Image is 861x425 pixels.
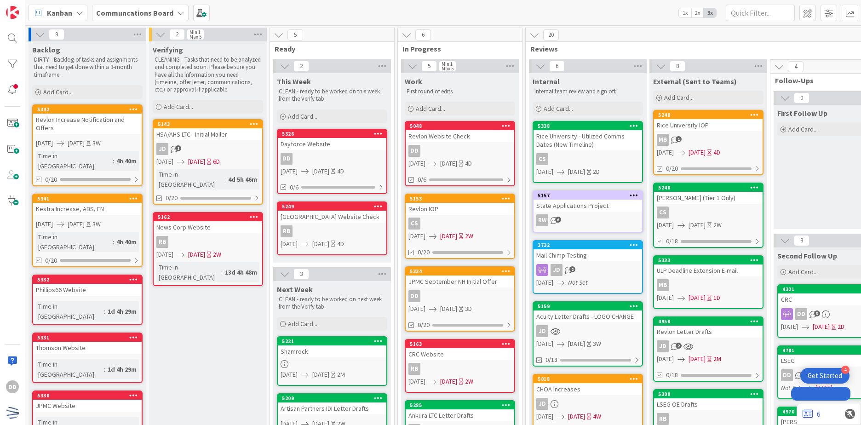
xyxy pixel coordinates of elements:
span: 3x [704,8,716,17]
div: 5333ULP Deadline Extension E-mail [654,256,763,276]
span: First Follow Up [777,109,827,118]
span: Add Card... [788,268,818,276]
div: JD [536,398,548,410]
span: [DATE] [689,220,706,230]
div: 5143 [158,121,262,127]
div: State Applications Project [534,200,642,212]
div: 5334 [406,267,514,276]
div: 5159 [538,303,642,310]
div: 5248 [658,112,763,118]
span: [DATE] [657,148,674,157]
div: Time in [GEOGRAPHIC_DATA] [36,359,104,379]
div: DD [406,145,514,157]
span: [DATE] [408,304,425,314]
span: [DATE] [689,293,706,303]
div: MB [657,134,669,146]
div: 3732Mail Chimp Testing [534,241,642,261]
span: [DATE] [408,377,425,386]
span: 0/6 [290,183,298,192]
i: Not Set [781,384,801,392]
span: 0/20 [418,247,430,257]
span: [DATE] [156,157,173,167]
span: 3 [794,235,809,246]
div: JD [534,325,642,337]
span: [DATE] [188,250,205,259]
div: 5338 [534,122,642,130]
div: Get Started [808,371,842,380]
div: 5153Revlon IOP [406,195,514,215]
div: MB [654,279,763,291]
span: 0/18 [545,355,557,365]
span: 2 [676,343,682,349]
span: Add Card... [288,320,317,328]
div: Time in [GEOGRAPHIC_DATA] [156,262,221,282]
span: [DATE] [408,159,425,168]
span: Internal [533,77,560,86]
b: Communcations Board [96,8,173,17]
span: [DATE] [281,239,298,249]
span: Backlog [32,45,60,54]
span: Ready [275,44,383,53]
div: Kestra Increase, ABS, FN [33,203,142,215]
div: DD [795,308,807,320]
span: External (Sent to Teams) [653,77,737,86]
span: 20 [543,29,559,40]
span: : [113,156,114,166]
div: 2W [465,231,473,241]
div: Max 5 [189,34,201,39]
div: 5334JPMC September NH Initial Offer [406,267,514,287]
div: Mail Chimp Testing [534,249,642,261]
div: 3W [92,138,101,148]
div: 4958 [654,317,763,326]
div: [GEOGRAPHIC_DATA] Website Check [278,211,386,223]
div: 5332 [33,276,142,284]
div: CS [536,153,548,165]
span: [DATE] [281,370,298,379]
div: 5249[GEOGRAPHIC_DATA] Website Check [278,202,386,223]
span: [DATE] [568,167,585,177]
div: 5209Artisan Partners IDI Letter Drafts [278,394,386,414]
div: 5342Revlon Increase Notification and Offers [33,105,142,134]
div: 5341Kestra Increase, ABS, FN [33,195,142,215]
div: 5330 [33,391,142,400]
div: Min 1 [442,62,453,66]
div: CRC Website [406,348,514,360]
div: 3732 [538,242,642,248]
div: 5331Thomson Website [33,333,142,354]
div: RB [154,236,262,248]
div: Rice University IOP [654,119,763,131]
p: CLEANING - Tasks that need to be analyzed and completed soon. Please be sure you have all the inf... [155,56,261,93]
div: 2M [337,370,345,379]
span: 0/18 [666,236,678,246]
div: 3W [593,339,601,349]
div: 4958 [658,318,763,325]
div: 4958Revlon Letter Drafts [654,317,763,338]
span: 0/6 [418,175,426,184]
div: 5143 [154,120,262,128]
div: JD [551,264,563,276]
div: 5157 [534,191,642,200]
div: Max 5 [442,66,453,71]
div: 5330JPMC Website [33,391,142,412]
span: [DATE] [440,159,457,168]
div: Time in [GEOGRAPHIC_DATA] [36,232,113,252]
span: 8 [670,61,685,72]
div: RW [536,214,548,226]
div: 5153 [410,195,514,202]
div: RB [156,236,168,248]
div: Revlon Website Check [406,130,514,142]
div: CS [657,207,669,218]
div: 5163 [406,340,514,348]
div: 5331 [37,334,142,341]
div: 2W [713,220,722,230]
span: [DATE] [689,354,706,364]
div: 5326 [282,131,386,137]
div: 5048 [410,123,514,129]
div: 5209 [278,394,386,402]
span: [DATE] [36,138,53,148]
span: 2 [169,29,185,40]
span: 6 [415,29,431,40]
div: 5157State Applications Project [534,191,642,212]
div: 5018CHOA Increases [534,375,642,395]
div: CS [406,218,514,230]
